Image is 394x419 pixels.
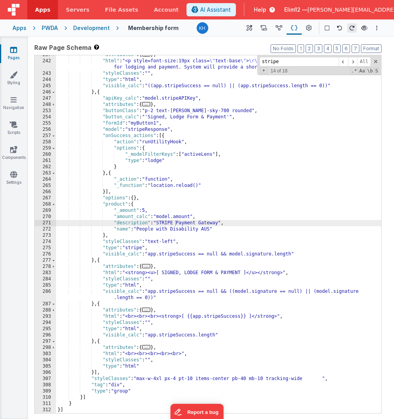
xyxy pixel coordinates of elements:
[35,370,56,376] div: 306
[35,176,56,183] div: 264
[35,183,56,189] div: 265
[35,127,56,133] div: 256
[366,67,373,74] span: Whole Word Search
[35,376,56,382] div: 307
[35,170,56,176] div: 263
[35,407,56,413] div: 312
[35,257,56,264] div: 277
[35,301,56,307] div: 287
[35,145,56,151] div: 259
[35,251,56,257] div: 276
[34,43,91,52] span: Raw Page Schema
[142,308,151,312] span: ...
[35,351,56,357] div: 303
[35,332,56,338] div: 296
[35,189,56,195] div: 266
[186,3,236,16] button: AI Assistant
[35,214,56,220] div: 270
[12,24,26,32] div: Apps
[350,67,357,74] span: RegExp Search
[35,382,56,388] div: 308
[35,220,56,226] div: 271
[35,232,56,239] div: 273
[142,52,151,56] span: ...
[200,6,231,14] span: AI Assistant
[254,6,266,14] span: Help
[35,394,56,401] div: 310
[35,102,56,108] div: 248
[35,313,56,320] div: 293
[35,89,56,95] div: 246
[105,6,139,14] span: File Assets
[35,208,56,214] div: 269
[197,23,208,33] img: 92dc972afee236191fe0c7d53d302a17
[142,264,151,268] span: ...
[357,57,371,67] span: Alt-Enter
[361,44,382,53] button: Format
[267,68,290,74] span: 14 of 18
[359,67,366,74] span: CaseSensitive Search
[35,83,56,89] div: 245
[284,6,308,14] span: Elim12 —
[35,133,56,139] div: 257
[35,289,56,301] div: 286
[35,326,56,332] div: 295
[35,6,50,14] span: Apps
[342,44,350,53] button: 6
[333,44,341,53] button: 5
[35,276,56,282] div: 284
[372,23,382,33] button: Options
[35,151,56,158] div: 260
[35,226,56,232] div: 272
[260,67,267,74] span: Toggel Replace mode
[35,282,56,289] div: 285
[324,44,332,53] button: 4
[35,201,56,208] div: 268
[35,114,56,120] div: 254
[35,120,56,127] div: 255
[35,401,56,407] div: 311
[259,57,339,67] input: Search for
[35,108,56,114] div: 253
[128,25,179,31] h4: Membership form
[306,44,313,53] button: 2
[35,264,56,270] div: 278
[35,139,56,145] div: 258
[35,158,56,164] div: 261
[35,357,56,363] div: 304
[35,195,56,201] div: 267
[35,164,56,170] div: 262
[35,363,56,370] div: 305
[35,95,56,102] div: 247
[297,44,304,53] button: 1
[142,102,151,106] span: ...
[35,58,56,70] div: 242
[315,44,322,53] button: 3
[375,67,379,74] span: Search In Selection
[35,388,56,394] div: 309
[35,320,56,326] div: 294
[35,77,56,83] div: 244
[35,338,56,345] div: 297
[35,239,56,245] div: 274
[35,245,56,251] div: 275
[73,24,110,32] div: Development
[35,307,56,313] div: 288
[42,24,58,32] div: PWDA
[271,44,296,53] button: No Folds
[66,6,89,14] span: Servers
[35,270,56,276] div: 283
[35,345,56,351] div: 298
[35,70,56,77] div: 243
[352,44,359,53] button: 7
[142,345,151,349] span: ...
